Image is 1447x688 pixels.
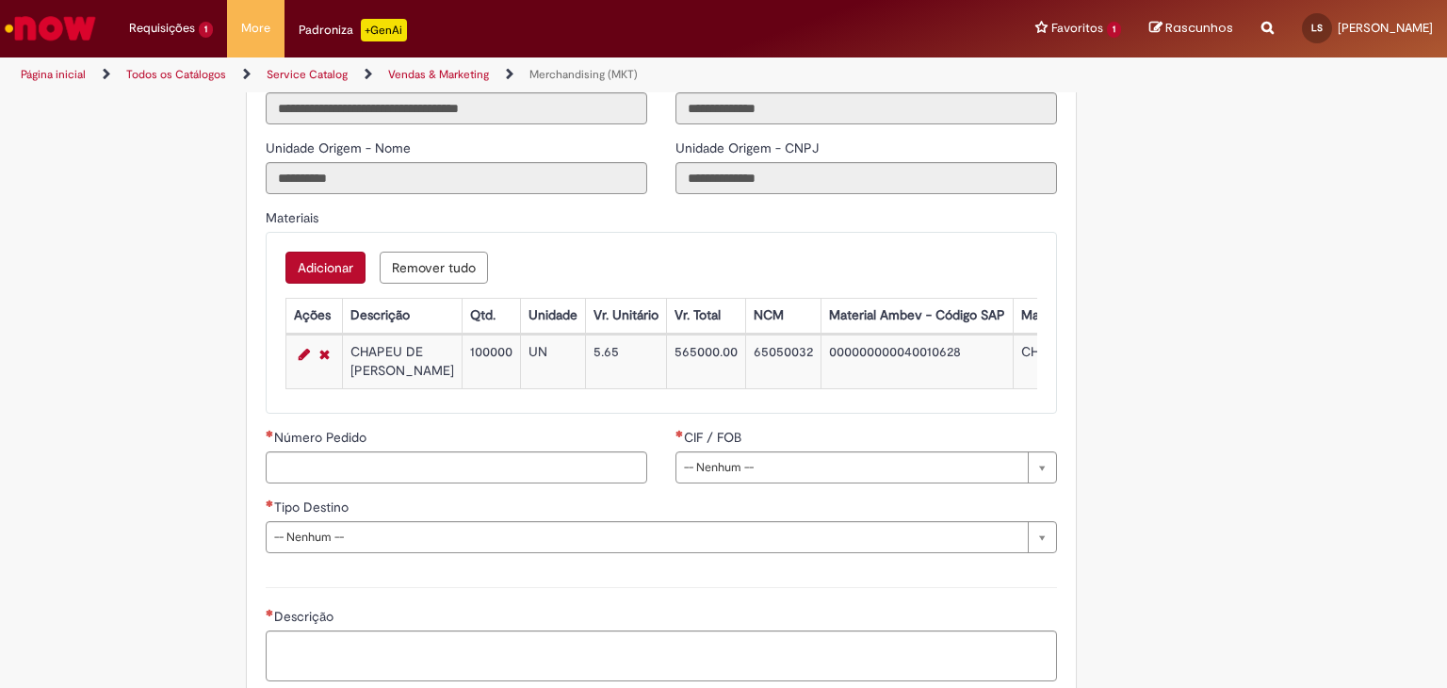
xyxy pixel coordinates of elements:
td: 100000 [462,336,520,389]
input: Unidade Origem - CNPJ [675,162,1057,194]
a: Remover linha 1 [315,343,334,366]
span: 1 [199,22,213,38]
span: Somente leitura - Unidade Origem - Nome [266,139,415,156]
span: Somente leitura - Unidade Origem - CNPJ [675,139,822,156]
td: 565000.00 [666,336,745,389]
th: Material Ambev - Código SAP [821,299,1013,334]
span: LS [1311,22,1323,34]
span: More [241,19,270,38]
td: CHAPEU DE [PERSON_NAME] [342,336,462,389]
td: 65050032 [745,336,821,389]
th: Qtd. [462,299,520,334]
input: Unidade Origem - Nome [266,162,647,194]
span: Favoritos [1051,19,1103,38]
textarea: Descrição [266,631,1057,681]
span: Requisições [129,19,195,38]
th: Descrição [342,299,462,334]
td: UN [520,336,585,389]
span: Necessários [266,609,274,616]
button: Remove all rows for Materiais [380,252,488,284]
button: Add a row for Materiais [285,252,366,284]
span: Rascunhos [1165,19,1233,37]
span: -- Nenhum -- [684,452,1018,483]
span: [PERSON_NAME] [1338,20,1433,36]
input: Número Pedido [266,451,647,483]
a: Editar Linha 1 [294,343,315,366]
td: CHAPEU BRAHMA RODEIO [1013,336,1195,389]
span: Descrição [274,608,337,625]
a: Service Catalog [267,67,348,82]
div: Padroniza [299,19,407,41]
th: Ações [285,299,342,334]
span: Número Pedido [274,429,370,446]
a: Todos os Catálogos [126,67,226,82]
ul: Trilhas de página [14,57,951,92]
a: Página inicial [21,67,86,82]
span: Necessários [266,430,274,437]
th: Vr. Unitário [585,299,666,334]
span: 1 [1107,22,1121,38]
span: Tipo Destino [274,499,352,516]
span: Materiais [266,209,322,226]
input: Fornecedor - CNPJ [675,92,1057,124]
td: 000000000040010628 [821,336,1013,389]
th: NCM [745,299,821,334]
th: Unidade [520,299,585,334]
th: Material Ambev - Descrição [1013,299,1195,334]
a: Merchandising (MKT) [529,67,638,82]
p: +GenAi [361,19,407,41]
img: ServiceNow [2,9,99,47]
th: Vr. Total [666,299,745,334]
a: Vendas & Marketing [388,67,489,82]
span: -- Nenhum -- [274,522,1018,552]
span: Necessários [675,430,684,437]
a: Rascunhos [1149,20,1233,38]
span: Necessários [266,500,274,507]
td: 5.65 [585,336,666,389]
span: CIF / FOB [684,429,745,446]
input: Fornecedor - Nome [266,92,647,124]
